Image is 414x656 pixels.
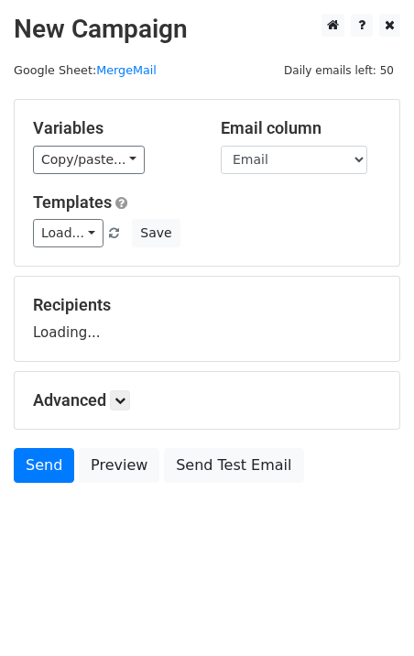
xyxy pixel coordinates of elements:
[221,118,381,138] h5: Email column
[79,448,159,483] a: Preview
[278,63,400,77] a: Daily emails left: 50
[33,192,112,212] a: Templates
[14,63,157,77] small: Google Sheet:
[132,219,180,247] button: Save
[278,60,400,81] span: Daily emails left: 50
[33,295,381,343] div: Loading...
[33,219,103,247] a: Load...
[33,295,381,315] h5: Recipients
[164,448,303,483] a: Send Test Email
[33,390,381,410] h5: Advanced
[96,63,157,77] a: MergeMail
[33,118,193,138] h5: Variables
[14,14,400,45] h2: New Campaign
[14,448,74,483] a: Send
[33,146,145,174] a: Copy/paste...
